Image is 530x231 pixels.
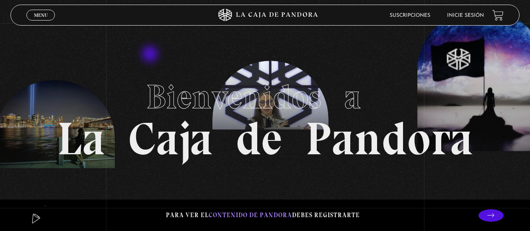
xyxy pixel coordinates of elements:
a: Suscripciones [390,13,430,18]
span: Menu [34,13,48,18]
p: Para ver el debes registrarte [166,210,360,221]
span: Bienvenidos a [146,77,384,117]
a: View your shopping cart [492,10,504,21]
a: Inicie sesión [447,13,484,18]
span: contenido de Pandora [209,211,292,219]
span: Cerrar [31,20,51,26]
h1: La Caja de Pandora [57,70,473,162]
